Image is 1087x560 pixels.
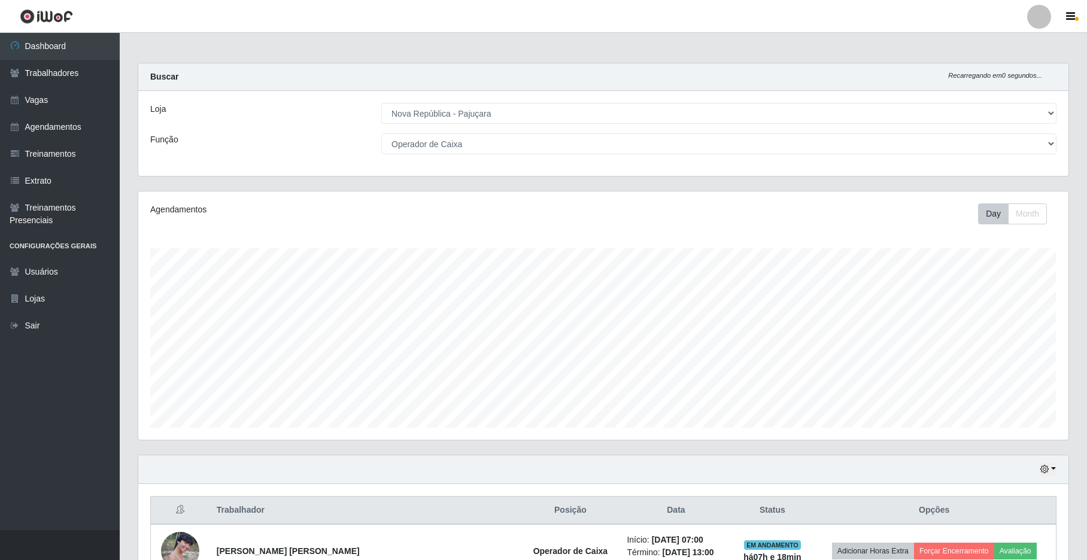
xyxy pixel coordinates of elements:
[533,546,608,556] strong: Operador de Caixa
[732,497,812,525] th: Status
[978,203,1009,224] button: Day
[150,203,517,216] div: Agendamentos
[914,543,994,559] button: Forçar Encerramento
[217,546,360,556] strong: [PERSON_NAME] [PERSON_NAME]
[744,540,801,550] span: EM ANDAMENTO
[627,546,725,559] li: Término:
[978,203,1047,224] div: First group
[150,72,178,81] strong: Buscar
[521,497,620,525] th: Posição
[20,9,73,24] img: CoreUI Logo
[832,543,914,559] button: Adicionar Horas Extra
[1008,203,1047,224] button: Month
[948,72,1042,79] i: Recarregando em 0 segundos...
[150,103,166,115] label: Loja
[150,133,178,146] label: Função
[663,547,714,557] time: [DATE] 13:00
[812,497,1056,525] th: Opções
[652,535,703,544] time: [DATE] 07:00
[978,203,1056,224] div: Toolbar with button groups
[627,534,725,546] li: Início:
[209,497,521,525] th: Trabalhador
[620,497,732,525] th: Data
[994,543,1037,559] button: Avaliação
